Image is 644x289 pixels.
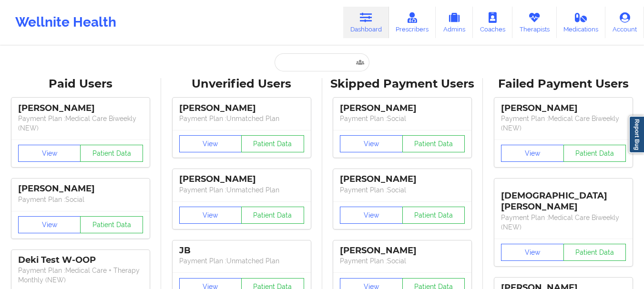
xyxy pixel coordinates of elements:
p: Payment Plan : Medical Care Biweekly (NEW) [18,114,143,133]
a: Therapists [512,7,557,38]
button: View [18,216,81,233]
div: Paid Users [7,77,154,91]
button: View [179,207,242,224]
div: JB [179,245,304,256]
div: [PERSON_NAME] [501,103,626,114]
p: Payment Plan : Social [340,256,465,266]
div: [PERSON_NAME] [340,174,465,185]
a: Coaches [473,7,512,38]
button: View [501,244,564,261]
div: Unverified Users [168,77,316,91]
a: Dashboard [343,7,389,38]
button: Patient Data [80,216,143,233]
button: Patient Data [241,135,304,152]
div: [DEMOGRAPHIC_DATA][PERSON_NAME] [501,183,626,212]
button: Patient Data [402,207,465,224]
div: Failed Payment Users [490,77,637,91]
button: View [501,145,564,162]
button: Patient Data [563,145,626,162]
p: Payment Plan : Social [340,114,465,123]
div: Deki Test W-OOP [18,255,143,266]
div: [PERSON_NAME] [179,103,304,114]
a: Prescribers [389,7,436,38]
button: View [340,135,403,152]
button: Patient Data [241,207,304,224]
div: [PERSON_NAME] [340,103,465,114]
div: [PERSON_NAME] [340,245,465,256]
button: View [340,207,403,224]
div: [PERSON_NAME] [179,174,304,185]
a: Report Bug [629,116,644,153]
p: Payment Plan : Medical Care Biweekly (NEW) [501,213,626,232]
p: Payment Plan : Social [340,185,465,195]
p: Payment Plan : Unmatched Plan [179,185,304,195]
a: Account [605,7,644,38]
a: Medications [557,7,606,38]
div: [PERSON_NAME] [18,183,143,194]
button: View [18,145,81,162]
p: Payment Plan : Medical Care Biweekly (NEW) [501,114,626,133]
button: Patient Data [563,244,626,261]
p: Payment Plan : Medical Care + Therapy Monthly (NEW) [18,266,143,285]
button: View [179,135,242,152]
div: [PERSON_NAME] [18,103,143,114]
button: Patient Data [80,145,143,162]
p: Payment Plan : Unmatched Plan [179,114,304,123]
p: Payment Plan : Unmatched Plan [179,256,304,266]
div: Skipped Payment Users [329,77,477,91]
p: Payment Plan : Social [18,195,143,204]
a: Admins [436,7,473,38]
button: Patient Data [402,135,465,152]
